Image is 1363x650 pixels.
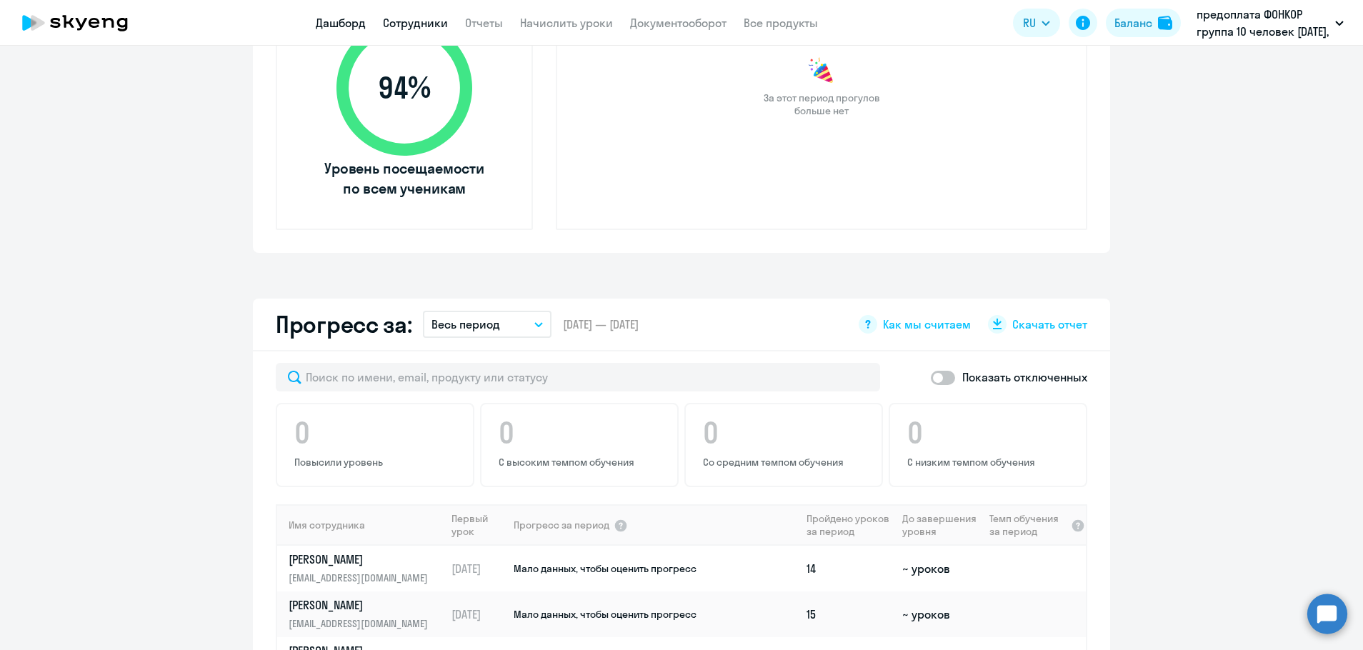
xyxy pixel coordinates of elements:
[289,570,436,586] p: [EMAIL_ADDRESS][DOMAIN_NAME]
[322,71,486,105] span: 94 %
[883,316,971,332] span: Как мы считаем
[897,546,983,591] td: ~ уроков
[801,546,897,591] td: 14
[1023,14,1036,31] span: RU
[277,504,446,546] th: Имя сотрудника
[276,310,411,339] h2: Прогресс за:
[289,551,436,567] p: [PERSON_NAME]
[1189,6,1351,40] button: предоплата ФОНКОР группа 10 человек [DATE], Ф.О.Н., ООО
[1114,14,1152,31] div: Баланс
[289,597,445,631] a: [PERSON_NAME][EMAIL_ADDRESS][DOMAIN_NAME]
[465,16,503,30] a: Отчеты
[744,16,818,30] a: Все продукты
[897,591,983,637] td: ~ уроков
[446,591,512,637] td: [DATE]
[276,363,880,391] input: Поиск по имени, email, продукту или статусу
[514,519,609,531] span: Прогресс за период
[289,597,436,613] p: [PERSON_NAME]
[289,551,445,586] a: [PERSON_NAME][EMAIL_ADDRESS][DOMAIN_NAME]
[431,316,500,333] p: Весь период
[563,316,639,332] span: [DATE] — [DATE]
[514,608,697,621] span: Мало данных, чтобы оценить прогресс
[801,504,897,546] th: Пройдено уроков за период
[1197,6,1329,40] p: предоплата ФОНКОР группа 10 человек [DATE], Ф.О.Н., ООО
[630,16,727,30] a: Документооборот
[897,504,983,546] th: До завершения уровня
[383,16,448,30] a: Сотрудники
[1013,9,1060,37] button: RU
[1158,16,1172,30] img: balance
[1106,9,1181,37] button: Балансbalance
[446,504,512,546] th: Первый урок
[514,562,697,575] span: Мало данных, чтобы оценить прогресс
[989,512,1067,538] span: Темп обучения за период
[520,16,613,30] a: Начислить уроки
[322,159,486,199] span: Уровень посещаемости по всем ученикам
[423,311,551,338] button: Весь период
[289,616,436,631] p: [EMAIL_ADDRESS][DOMAIN_NAME]
[801,591,897,637] td: 15
[446,546,512,591] td: [DATE]
[1012,316,1087,332] span: Скачать отчет
[962,369,1087,386] p: Показать отключенных
[762,91,882,117] span: За этот период прогулов больше нет
[807,57,836,86] img: congrats
[316,16,366,30] a: Дашборд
